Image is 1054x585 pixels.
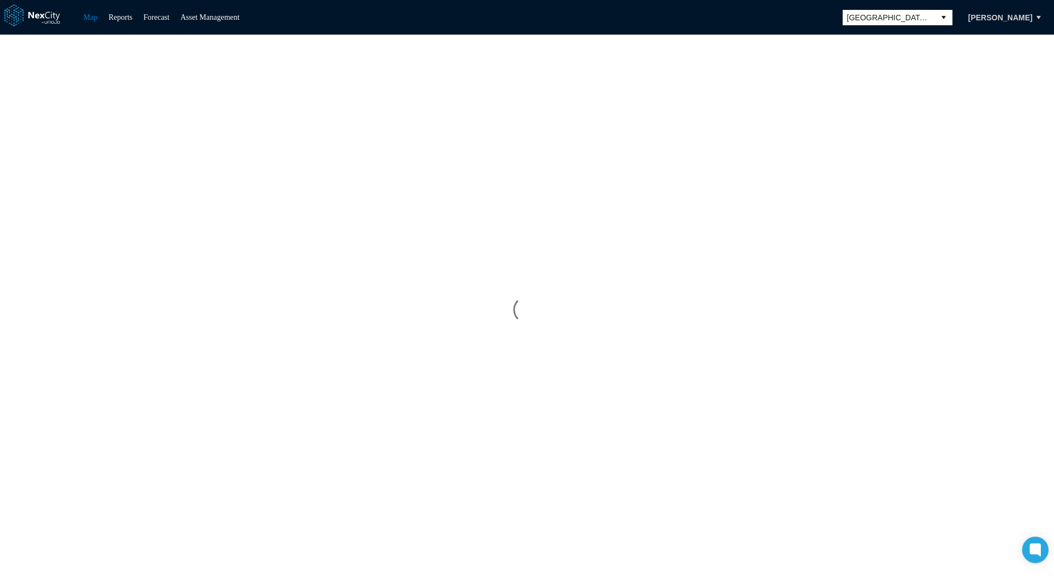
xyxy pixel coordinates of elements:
[935,10,952,25] button: select
[109,13,133,21] a: Reports
[957,8,1044,27] button: [PERSON_NAME]
[968,12,1033,23] span: [PERSON_NAME]
[181,13,240,21] a: Asset Management
[143,13,169,21] a: Forecast
[83,13,98,21] a: Map
[847,12,930,23] span: [GEOGRAPHIC_DATA][PERSON_NAME]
